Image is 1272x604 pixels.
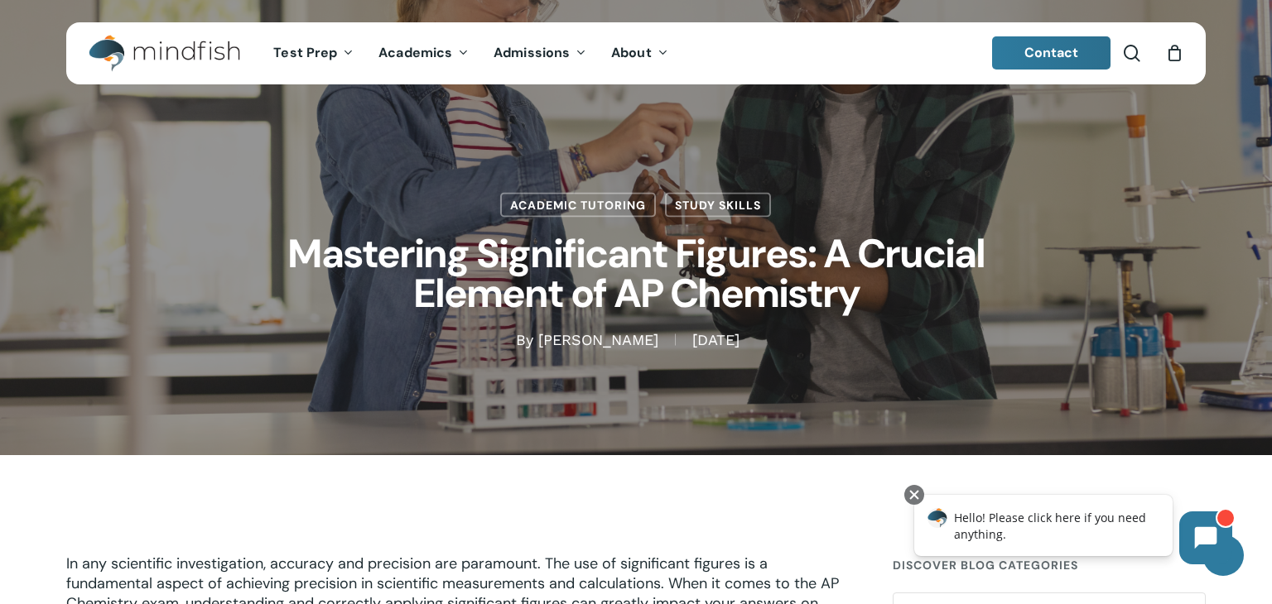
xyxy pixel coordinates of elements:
[261,46,366,60] a: Test Prep
[222,218,1050,330] h1: Mastering Significant Figures: A Crucial Element of AP Chemistry
[500,193,656,218] a: Academic Tutoring
[1165,44,1183,62] a: Cart
[893,550,1206,580] h4: Discover Blog Categories
[378,44,452,61] span: Academics
[897,482,1249,581] iframe: Chatbot
[992,36,1111,70] a: Contact
[599,46,681,60] a: About
[494,44,570,61] span: Admissions
[665,193,771,218] a: Study Skills
[611,44,652,61] span: About
[516,334,533,346] span: By
[1024,44,1079,61] span: Contact
[261,22,680,84] nav: Main Menu
[66,22,1206,84] header: Main Menu
[273,44,337,61] span: Test Prep
[538,331,658,348] a: [PERSON_NAME]
[675,334,756,346] span: [DATE]
[366,46,481,60] a: Academics
[481,46,599,60] a: Admissions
